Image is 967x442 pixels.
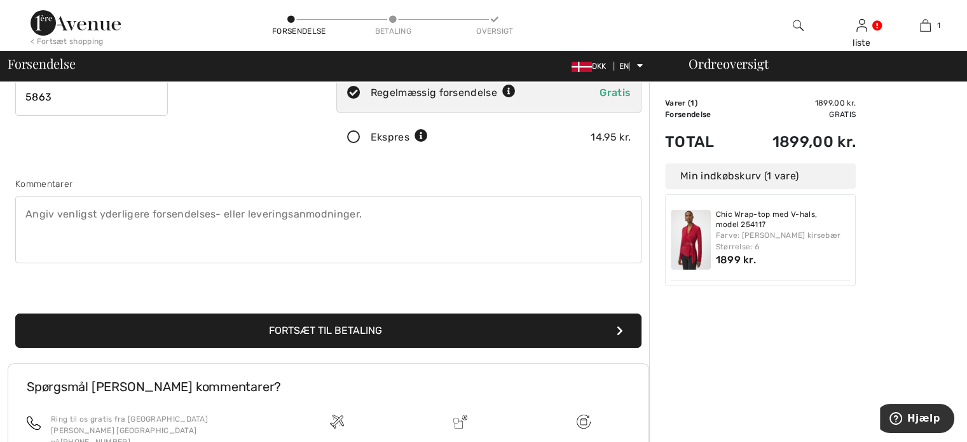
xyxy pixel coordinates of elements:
font: Størrelse: 6 [716,242,760,251]
font: Betaling [375,27,411,36]
font: 1899,00 kr. [772,133,856,151]
font: Spørgsmål [PERSON_NAME] kommentarer? [27,379,281,394]
img: 1ère Avenue [31,10,121,36]
font: Min indkøbskurv (1 vare) [680,170,799,182]
font: Forsendelse [8,55,76,72]
font: EN [619,62,629,71]
img: Gratis fragt på ordrer over 999 kr. [577,415,591,429]
img: opkald [27,416,41,430]
img: Mine oplysninger [856,18,867,33]
a: Log ind [856,19,867,31]
font: ) [694,99,697,107]
img: Levering er en leg, da vi betaler told! [453,415,467,429]
font: Oversigt [476,27,513,36]
font: Regelmæssig forsendelse [371,86,497,99]
a: Chic Wrap-top med V-hals, model 254117 [716,210,851,230]
button: Fortsæt til betaling [15,314,641,348]
font: Forsendelse [665,110,711,119]
font: DKK [592,62,607,71]
img: søg på hjemmesiden [793,18,804,33]
img: Danske kroner [572,62,592,72]
font: 1899 kr. [716,254,756,266]
font: Ordreoversigt [689,55,768,72]
img: Min taske [920,18,931,33]
font: < Fortsæt shopping [31,37,103,46]
font: 1 [690,99,694,107]
font: Gratis [600,86,631,99]
font: Fortsæt til betaling [269,324,382,336]
font: Gratis [829,110,856,119]
font: 1 [937,21,940,30]
font: Ekspres [371,131,409,143]
font: Varer ( [665,99,690,107]
img: Gratis fragt på ordrer over 999 kr. [330,415,344,429]
font: Kommentarer [15,179,72,190]
font: Forsendelse [272,27,326,36]
img: Chic Wrap-top med V-hals, model 254117 [671,210,711,270]
iframe: Åbner en widget, hvor du kan finde flere oplysninger [880,404,954,436]
font: Total [665,133,715,151]
input: Postnummer [15,78,168,116]
font: Chic Wrap-top med V-hals, model 254117 [716,210,818,229]
font: liste [853,38,870,48]
font: Farve: [PERSON_NAME] kirsebær [716,231,841,240]
font: 14,95 kr. [591,131,631,143]
font: 1899,00 kr. [815,99,856,107]
a: 1 [894,18,956,33]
